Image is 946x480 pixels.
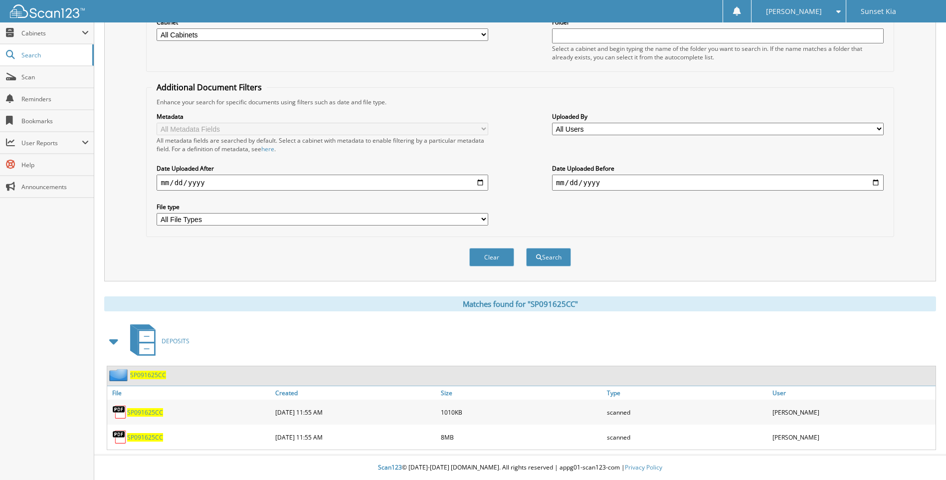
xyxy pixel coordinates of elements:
button: Search [526,248,571,266]
img: PDF.png [112,405,127,420]
div: [DATE] 11:55 AM [273,427,438,447]
span: Announcements [21,183,89,191]
img: scan123-logo-white.svg [10,4,85,18]
div: Select a cabinet and begin typing the name of the folder you want to search in. If the name match... [552,44,884,61]
a: SP091625CC [127,433,163,442]
div: [PERSON_NAME] [770,427,936,447]
span: Cabinets [21,29,82,37]
span: Bookmarks [21,117,89,125]
span: Help [21,161,89,169]
a: DEPOSITS [124,321,189,361]
span: DEPOSITS [162,337,189,345]
img: PDF.png [112,430,127,445]
label: Uploaded By [552,112,884,121]
div: 8MB [438,427,604,447]
div: scanned [604,427,770,447]
a: here [261,145,274,153]
input: end [552,175,884,191]
div: [PERSON_NAME] [770,402,936,422]
div: Matches found for "SP091625CC" [104,296,936,311]
div: All metadata fields are searched by default. Select a cabinet with metadata to enable filtering b... [157,136,488,153]
label: Date Uploaded Before [552,164,884,173]
span: [PERSON_NAME] [766,8,822,14]
a: File [107,386,273,400]
span: Scan [21,73,89,81]
div: [DATE] 11:55 AM [273,402,438,422]
a: Size [438,386,604,400]
a: Privacy Policy [625,463,662,472]
a: SP091625CC [127,408,163,417]
span: User Reports [21,139,82,147]
button: Clear [469,248,514,266]
div: Enhance your search for specific documents using filters such as date and file type. [152,98,888,106]
span: Search [21,51,87,59]
iframe: Chat Widget [896,432,946,480]
span: Reminders [21,95,89,103]
label: File type [157,203,488,211]
div: scanned [604,402,770,422]
a: Type [604,386,770,400]
span: Scan123 [378,463,402,472]
input: start [157,175,488,191]
span: Sunset Kia [861,8,896,14]
legend: Additional Document Filters [152,82,267,93]
div: © [DATE]-[DATE] [DOMAIN_NAME]. All rights reserved | appg01-scan123-com | [94,456,946,480]
img: folder2.png [109,369,130,381]
label: Metadata [157,112,488,121]
a: Created [273,386,438,400]
div: 1010KB [438,402,604,422]
a: SP091625CC [130,371,166,379]
a: User [770,386,936,400]
label: Date Uploaded After [157,164,488,173]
